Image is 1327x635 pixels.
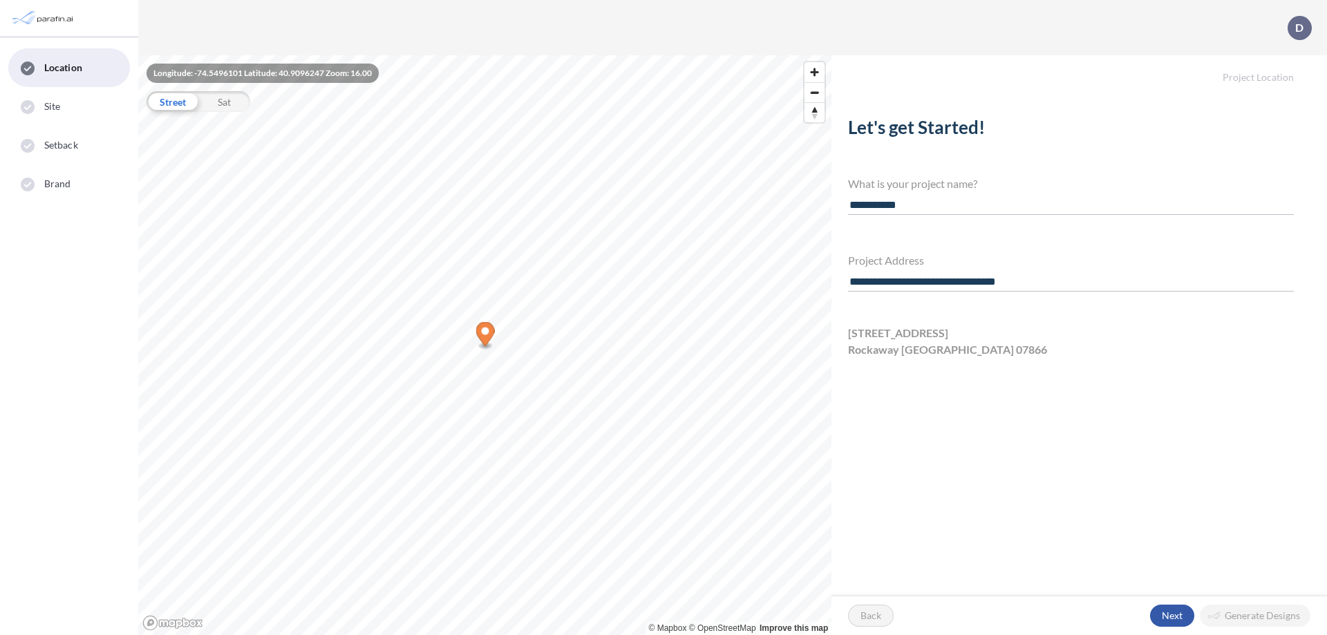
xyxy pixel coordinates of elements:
[476,322,495,350] div: Map marker
[142,615,203,631] a: Mapbox homepage
[804,62,825,82] button: Zoom in
[138,55,831,635] canvas: Map
[760,623,828,633] a: Improve this map
[804,83,825,102] span: Zoom out
[198,91,250,112] div: Sat
[804,82,825,102] button: Zoom out
[689,623,756,633] a: OpenStreetMap
[848,254,1294,267] h4: Project Address
[848,117,1294,144] h2: Let's get Started!
[147,91,198,112] div: Street
[10,6,77,31] img: Parafin
[44,99,60,113] span: Site
[848,177,1294,190] h4: What is your project name?
[848,325,948,341] span: [STREET_ADDRESS]
[44,177,71,191] span: Brand
[1150,605,1194,627] button: Next
[804,103,825,122] span: Reset bearing to north
[649,623,687,633] a: Mapbox
[44,138,78,152] span: Setback
[831,55,1327,84] h5: Project Location
[44,61,82,75] span: Location
[1295,21,1304,34] p: D
[848,341,1047,358] span: Rockaway [GEOGRAPHIC_DATA] 07866
[147,64,379,83] div: Longitude: -74.5496101 Latitude: 40.9096247 Zoom: 16.00
[804,102,825,122] button: Reset bearing to north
